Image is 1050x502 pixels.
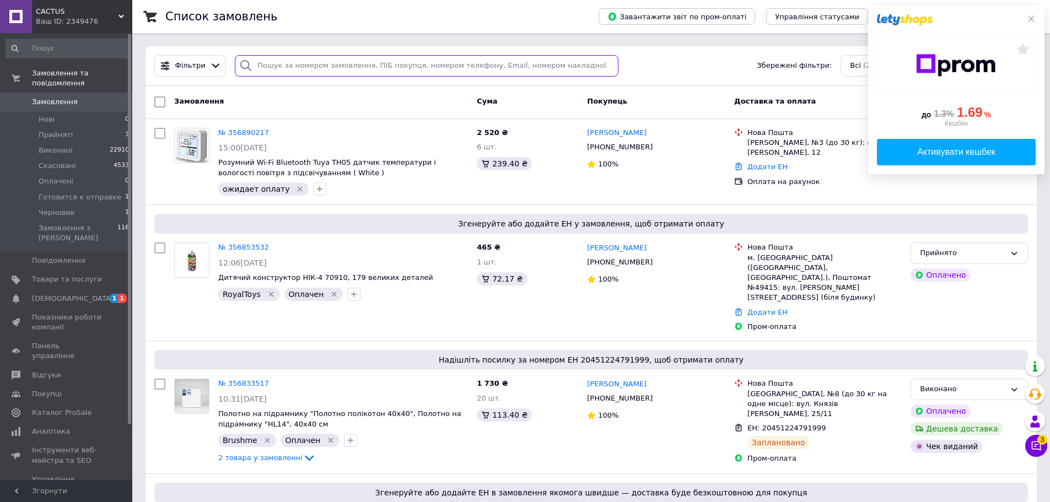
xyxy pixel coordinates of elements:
span: Прийняті [39,130,73,140]
span: 1 [118,294,127,303]
a: Дитячий конструктор НІК-4 70910, 179 великих деталей [218,273,433,282]
svg: Видалити мітку [267,290,276,299]
span: 2 520 ₴ [477,128,508,137]
span: (27448) [863,61,892,69]
h1: Список замовлень [165,10,277,23]
a: № 356833517 [218,379,269,387]
span: 20 шт. [477,394,501,402]
span: Замовлення [174,97,224,105]
span: 1 шт. [477,258,497,266]
div: Ваш ID: 2349476 [36,17,132,26]
span: Оплачен [289,290,324,299]
span: 465 ₴ [477,243,500,251]
span: 116 [117,223,129,243]
span: RoyalToys [223,290,261,299]
span: 1 730 ₴ [477,379,508,387]
span: Brushme [223,436,257,445]
span: [DEMOGRAPHIC_DATA] [32,294,114,304]
span: Фільтри [175,61,206,71]
span: Виконані [39,145,73,155]
a: Фото товару [174,128,209,163]
span: Замовлення та повідомлення [32,68,132,88]
span: Замовлення [32,97,78,107]
span: Інструменти веб-майстра та SEO [32,445,102,465]
span: Згенеруйте або додайте ЕН у замовлення, щоб отримати оплату [159,218,1024,229]
span: 0 [125,176,129,186]
span: Черновик [39,208,75,218]
div: Оплачено [911,268,970,282]
div: м. [GEOGRAPHIC_DATA] ([GEOGRAPHIC_DATA], [GEOGRAPHIC_DATA].), Поштомат №49415: вул. [PERSON_NAME]... [747,253,902,303]
span: 3 [125,130,129,140]
div: Чек виданий [911,440,982,453]
span: Покупець [587,97,627,105]
span: ожидает оплату [223,185,289,193]
span: 1 [125,208,129,218]
div: Дешева доставка [911,422,1002,435]
div: [GEOGRAPHIC_DATA], №8 (до 30 кг на одне місце): вул. Князів [PERSON_NAME], 25/11 [747,389,902,419]
span: 6 шт. [477,143,497,151]
div: Пром-оплата [747,454,902,463]
svg: Видалити мітку [263,436,272,445]
span: [PHONE_NUMBER] [587,143,653,151]
span: Замовлення з [PERSON_NAME] [39,223,117,243]
svg: Видалити мітку [330,290,338,299]
span: 4533 [114,161,129,171]
span: Збережені фільтри: [757,61,832,71]
div: Нова Пошта [747,128,902,138]
a: [PERSON_NAME] [587,243,647,253]
div: Оплачено [911,404,970,418]
svg: Видалити мітку [295,185,304,193]
div: Нова Пошта [747,242,902,252]
div: Виконано [920,384,1005,395]
span: Згенеруйте або додайте ЕН в замовлення якомога швидше — доставка буде безкоштовною для покупця [159,487,1024,498]
span: 3 [1037,435,1047,445]
span: Доставка та оплата [734,97,816,105]
span: 1 [125,192,129,202]
span: Cума [477,97,497,105]
span: Каталог ProSale [32,408,91,418]
div: [PERSON_NAME], №3 (до 30 кг): вул. [PERSON_NAME], 12 [747,138,902,158]
span: Покупці [32,389,62,399]
span: Оплачені [39,176,73,186]
a: [PERSON_NAME] [587,128,647,138]
span: Повідомлення [32,256,85,266]
span: 10:31[DATE] [218,395,267,403]
div: Нова Пошта [747,379,902,388]
span: Аналітика [32,427,70,436]
span: Нові [39,115,55,125]
span: 2 товара у замовленні [218,454,303,462]
img: Фото товару [175,379,209,413]
a: Фото товару [174,242,209,278]
span: 22910 [110,145,129,155]
div: Пром-оплата [747,322,902,332]
span: Відгуки [32,370,61,380]
span: Управління сайтом [32,474,102,494]
button: Управління статусами [766,8,868,25]
span: [PHONE_NUMBER] [587,394,653,402]
span: Показники роботи компанії [32,312,102,332]
div: Оплата на рахунок [747,177,902,187]
a: № 356890217 [218,128,269,137]
span: 100% [598,160,618,168]
span: 100% [598,411,618,419]
img: Фото товару [175,247,209,273]
span: Надішліть посилку за номером ЕН 20451224791999, щоб отримати оплату [159,354,1024,365]
a: Фото товару [174,379,209,414]
span: Всі [850,61,861,71]
a: 2 товара у замовленні [218,454,316,462]
span: Управління статусами [775,13,859,21]
span: 15:00[DATE] [218,143,267,152]
span: Завантажити звіт по пром-оплаті [607,12,746,21]
span: Готовится к отправке [39,192,121,202]
span: 12:06[DATE] [218,258,267,267]
span: 1 [110,294,119,303]
span: Товари та послуги [32,274,102,284]
span: 0 [125,115,129,125]
span: [PHONE_NUMBER] [587,258,653,266]
span: Панель управління [32,341,102,361]
a: Полотно на підрамнику "Полотно полікотон 40х40", Полотно на підрамнику "HL14", 40x40 см [218,409,461,428]
span: Скасовані [39,161,76,171]
a: № 356853532 [218,243,269,251]
button: Чат з покупцем3 [1025,435,1047,457]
